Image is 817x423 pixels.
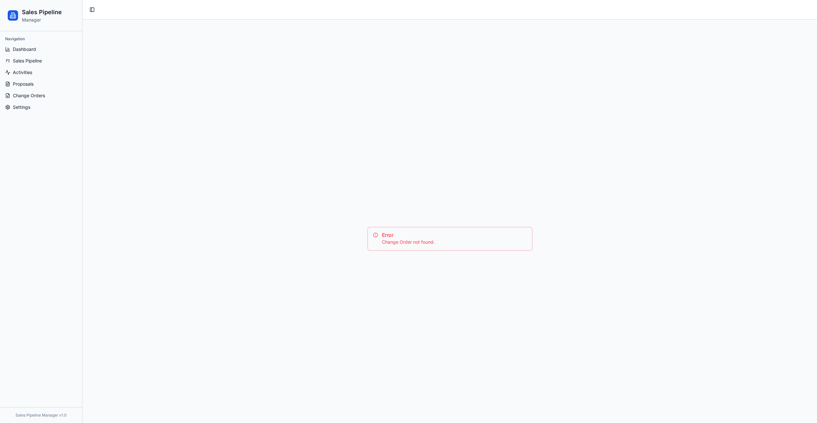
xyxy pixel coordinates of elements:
[3,34,80,44] div: Navigation
[22,17,62,23] p: Manager
[13,69,32,76] span: Activities
[22,8,62,17] h1: Sales Pipeline
[3,44,80,54] a: Dashboard
[373,239,527,245] div: Change Order not found.
[3,79,80,89] a: Proposals
[13,46,36,52] span: Dashboard
[5,413,77,418] div: Sales Pipeline Manager v1.0
[13,104,30,110] span: Settings
[13,92,45,99] span: Change Orders
[3,56,80,66] a: Sales Pipeline
[3,90,80,101] a: Change Orders
[373,232,527,238] h5: Error
[13,81,33,87] span: Proposals
[13,58,42,64] span: Sales Pipeline
[3,102,80,112] a: Settings
[3,67,80,78] a: Activities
